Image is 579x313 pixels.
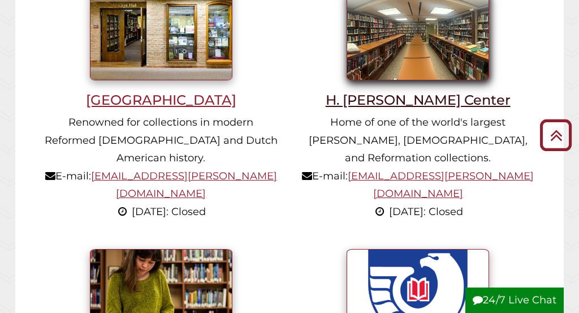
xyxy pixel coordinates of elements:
[44,29,278,108] a: [GEOGRAPHIC_DATA]
[301,92,534,108] h3: H. [PERSON_NAME] Center
[389,205,463,218] span: [DATE]: Closed
[44,114,278,221] p: Renowned for collections in modern Reformed [DEMOGRAPHIC_DATA] and Dutch American history. E-mail:
[348,170,534,200] a: [EMAIL_ADDRESS][PERSON_NAME][DOMAIN_NAME]
[301,29,534,108] a: H. [PERSON_NAME] Center
[535,126,576,144] a: Back to Top
[132,205,206,218] span: [DATE]: Closed
[44,92,278,108] h3: [GEOGRAPHIC_DATA]
[301,114,534,221] p: Home of one of the world's largest [PERSON_NAME], [DEMOGRAPHIC_DATA], and Reformation collections...
[91,170,277,200] a: [EMAIL_ADDRESS][PERSON_NAME][DOMAIN_NAME]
